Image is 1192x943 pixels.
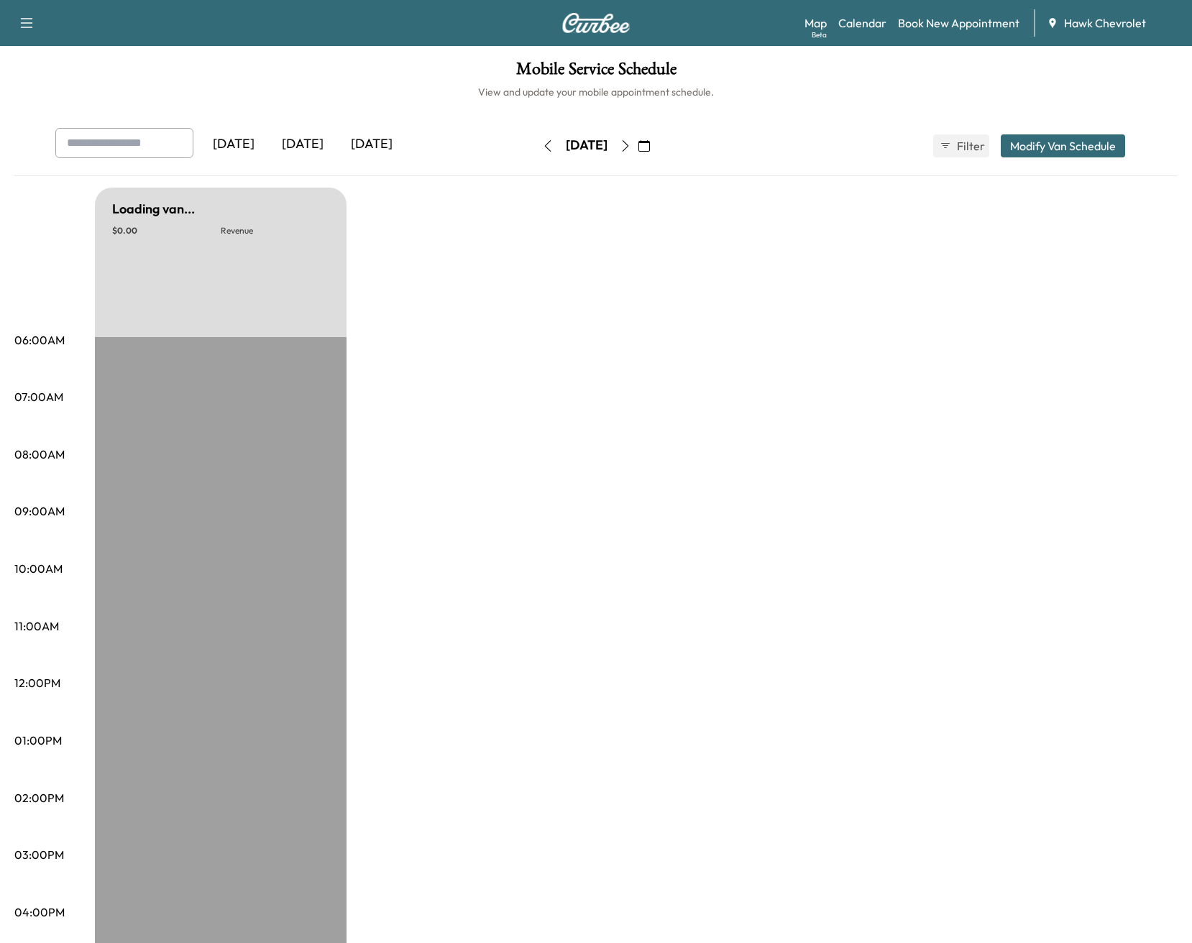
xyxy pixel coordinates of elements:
p: 06:00AM [14,331,65,349]
p: 09:00AM [14,502,65,520]
button: Filter [933,134,989,157]
a: Calendar [838,14,886,32]
p: 01:00PM [14,732,62,749]
p: 07:00AM [14,388,63,405]
img: Curbee Logo [561,13,631,33]
button: Modify Van Schedule [1001,134,1125,157]
p: 10:00AM [14,560,63,577]
p: 12:00PM [14,674,60,691]
h6: View and update your mobile appointment schedule. [14,85,1178,99]
a: MapBeta [804,14,827,32]
h1: Mobile Service Schedule [14,60,1178,85]
div: [DATE] [268,128,337,161]
p: 08:00AM [14,446,65,463]
div: [DATE] [199,128,268,161]
span: Filter [957,137,983,155]
a: Book New Appointment [898,14,1019,32]
h5: Loading van... [112,199,195,219]
div: [DATE] [337,128,406,161]
p: 02:00PM [14,789,64,806]
p: 04:00PM [14,903,65,921]
span: Hawk Chevrolet [1064,14,1146,32]
p: Revenue [221,225,329,236]
p: $ 0.00 [112,225,221,236]
p: 11:00AM [14,617,59,635]
p: 03:00PM [14,846,64,863]
div: Beta [812,29,827,40]
div: [DATE] [566,137,608,155]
